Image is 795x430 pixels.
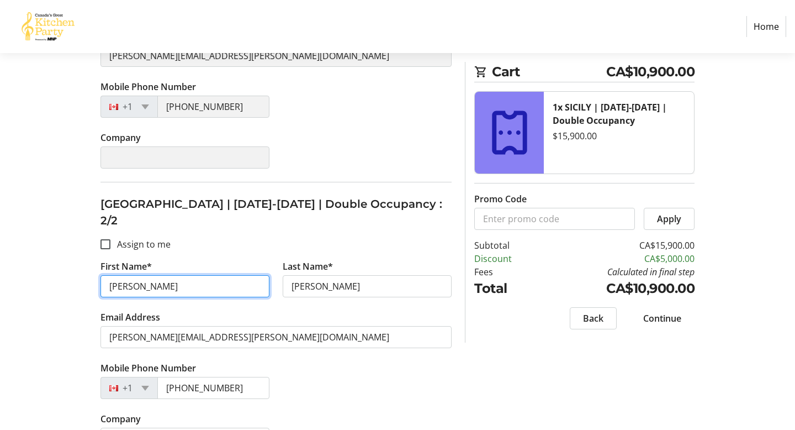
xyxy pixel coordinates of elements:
div: $15,900.00 [553,129,685,143]
label: Company [100,412,141,426]
button: Apply [644,208,695,230]
label: Promo Code [474,192,527,206]
label: Assign to me [110,238,171,251]
span: Cart [492,62,606,82]
label: Mobile Phone Number [100,361,196,375]
span: Back [583,312,603,325]
button: Back [570,307,617,329]
img: Canada’s Great Kitchen Party's Logo [9,4,87,49]
td: CA$10,900.00 [540,279,695,298]
span: Apply [657,212,681,226]
label: Company [100,131,141,144]
td: CA$15,900.00 [540,239,695,252]
label: Last Name* [283,260,333,273]
strong: 1x SICILY | [DATE]-[DATE] | Double Occupancy [553,101,667,127]
a: Home [746,16,786,37]
label: Email Address [100,311,160,324]
h3: [GEOGRAPHIC_DATA] | [DATE]-[DATE] | Double Occupancy : 2/2 [100,196,452,229]
input: (506) 234-5678 [157,96,269,118]
label: First Name* [100,260,152,273]
td: Fees [474,265,540,279]
span: CA$10,900.00 [606,62,695,82]
td: CA$5,000.00 [540,252,695,265]
label: Mobile Phone Number [100,80,196,93]
input: Enter promo code [474,208,635,230]
td: Discount [474,252,540,265]
td: Calculated in final step [540,265,695,279]
td: Total [474,279,540,298]
td: Subtotal [474,239,540,252]
button: Continue [630,307,695,329]
span: Continue [643,312,681,325]
input: (506) 234-5678 [157,377,269,399]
